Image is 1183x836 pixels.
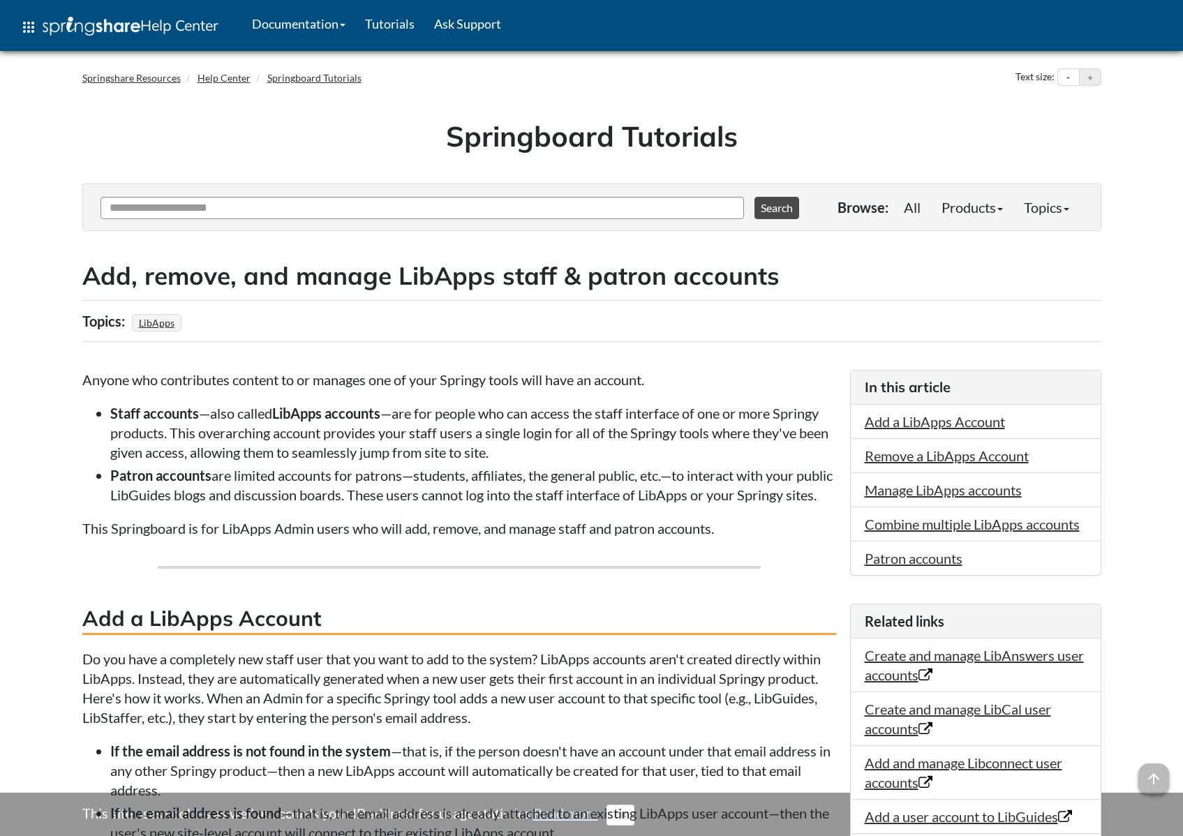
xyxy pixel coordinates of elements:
[82,72,181,84] a: Springshare Resources
[1058,69,1079,86] button: Decrease text size
[754,197,799,219] button: Search
[93,117,1091,156] h1: Springboard Tutorials
[242,6,355,41] a: Documentation
[82,604,836,635] h3: Add a LibApps Account
[424,6,511,41] a: Ask Support
[82,649,836,727] p: Do you have a completely new staff user that you want to add to the system? LibApps accounts aren...
[865,613,944,629] span: Related links
[10,6,228,48] a: apps Help Center
[865,701,1051,737] a: Create and manage LibCal user accounts
[43,17,140,36] img: Springshare
[82,518,836,538] p: This Springboard is for LibApps Admin users who will add, remove, and manage staff and patron acc...
[20,19,37,36] span: apps
[267,72,362,84] a: Springboard Tutorials
[82,308,128,334] div: Topics:
[110,467,211,484] strong: Patron accounts
[198,72,251,84] a: Help Center
[865,482,1022,498] a: Manage LibApps accounts
[865,550,962,567] a: Patron accounts
[140,16,218,34] span: Help Center
[110,403,836,462] li: —also called —are for people who can access the staff interface of one or more Springy products. ...
[931,193,1013,221] a: Products
[838,197,888,217] p: Browse:
[865,413,1005,430] a: Add a LibApps Account
[893,193,931,221] a: All
[865,808,1072,825] a: Add a user account to LibGuides
[110,741,836,800] li: —that is, if the person doesn't have an account under that email address in any other Springy pro...
[1138,763,1169,794] span: arrow_upward
[1138,765,1169,782] a: arrow_upward
[82,259,1101,293] h2: Add, remove, and manage LibApps staff & patron accounts
[272,405,380,421] strong: LibApps accounts
[1013,68,1057,87] div: Text size:
[82,370,836,389] p: Anyone who contributes content to or manages one of your Springy tools will have an account.
[110,805,281,821] strong: If the email address is found
[68,803,1115,826] div: This site uses cookies as well as records your IP address for usage statistics.
[865,447,1029,464] a: Remove a LibApps Account
[1080,69,1101,86] button: Increase text size
[110,742,391,759] strong: If the email address is not found in the system
[865,516,1080,532] a: Combine multiple LibApps accounts
[110,405,199,421] strong: Staff accounts
[137,313,177,333] a: LibApps
[865,647,1084,683] a: Create and manage LibAnswers user accounts
[1013,193,1080,221] a: Topics
[110,465,836,505] li: are limited accounts for patrons—students, affiliates, the general public, etc.—to interact with ...
[865,754,1062,791] a: Add and manage Libconnect user accounts
[865,378,1087,397] h3: In this article
[355,6,424,41] a: Tutorials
